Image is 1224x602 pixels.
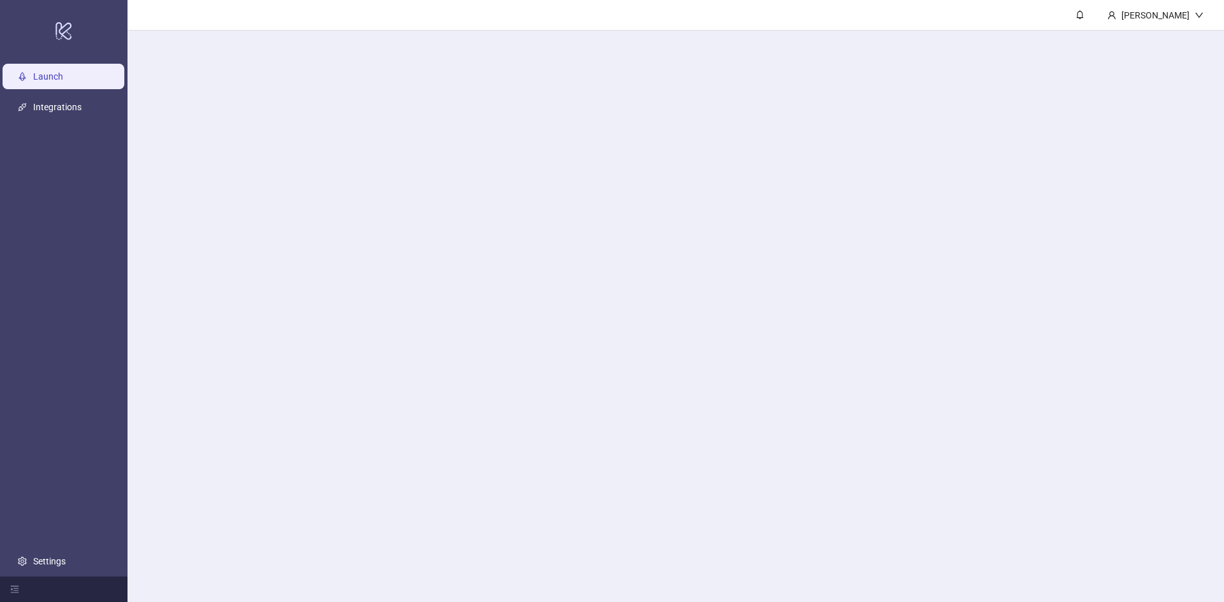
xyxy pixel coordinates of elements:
[10,585,19,594] span: menu-fold
[33,102,82,112] a: Integrations
[1075,10,1084,19] span: bell
[1195,11,1204,20] span: down
[1116,8,1195,22] div: [PERSON_NAME]
[1107,11,1116,20] span: user
[33,556,66,566] a: Settings
[33,71,63,82] a: Launch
